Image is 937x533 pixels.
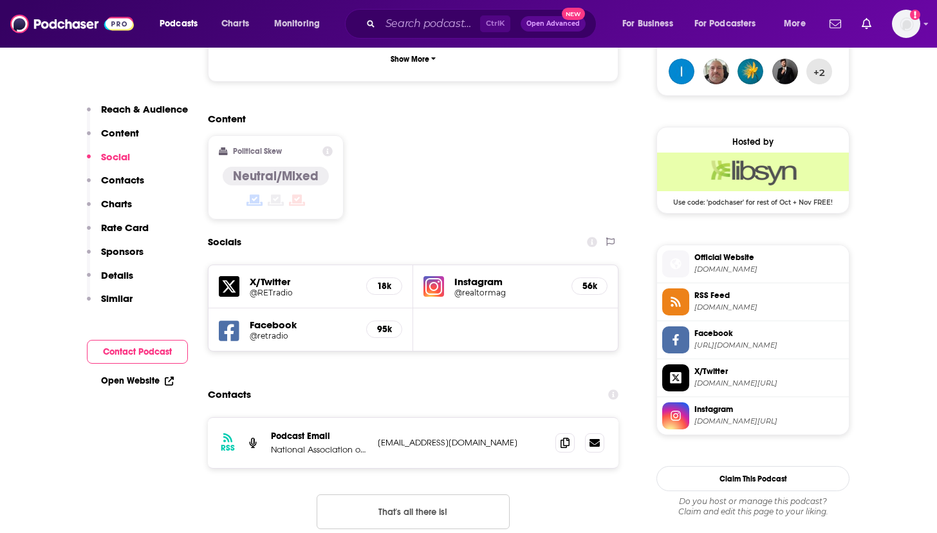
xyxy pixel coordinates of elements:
[101,103,188,115] p: Reach & Audience
[526,21,580,27] span: Open Advanced
[775,14,822,34] button: open menu
[221,443,235,453] h3: RSS
[657,153,849,191] img: Libsyn Deal: Use code: 'podchaser' for rest of Oct + Nov FREE!
[160,15,198,33] span: Podcasts
[613,14,689,34] button: open menu
[10,12,134,36] img: Podchaser - Follow, Share and Rate Podcasts
[703,59,729,84] img: RandyR
[271,431,367,442] p: Podcast Email
[662,250,844,277] a: Official Website[DOMAIN_NAME]
[87,151,130,174] button: Social
[582,281,597,292] h5: 56k
[233,147,282,156] h2: Political Skew
[694,303,844,312] span: feeds.libsyn.com
[101,375,174,386] a: Open Website
[694,252,844,263] span: Official Website
[694,404,844,415] span: Instagram
[101,245,144,257] p: Sponsors
[454,276,561,288] h5: Instagram
[657,191,849,207] span: Use code: 'podchaser' for rest of Oct + Nov FREE!
[657,153,849,205] a: Libsyn Deal: Use code: 'podchaser' for rest of Oct + Nov FREE!
[87,103,188,127] button: Reach & Audience
[694,416,844,426] span: instagram.com/realtormag
[662,402,844,429] a: Instagram[DOMAIN_NAME][URL]
[480,15,510,32] span: Ctrl K
[824,13,846,35] a: Show notifications dropdown
[265,14,337,34] button: open menu
[686,14,775,34] button: open menu
[657,136,849,147] div: Hosted by
[892,10,920,38] span: Logged in as HavasAlexa
[662,326,844,353] a: Facebook[URL][DOMAIN_NAME]
[521,16,586,32] button: Open AdvancedNew
[213,14,257,34] a: Charts
[250,319,356,331] h5: Facebook
[454,288,561,297] a: @realtormag
[101,292,133,304] p: Similar
[694,366,844,377] span: X/Twitter
[87,292,133,316] button: Similar
[274,15,320,33] span: Monitoring
[380,14,480,34] input: Search podcasts, credits, & more...
[391,55,429,64] p: Show More
[694,379,844,388] span: twitter.com/RETradio
[250,331,356,341] a: @retradio
[101,269,133,281] p: Details
[784,15,806,33] span: More
[694,328,844,339] span: Facebook
[233,168,319,184] h4: Neutral/Mixed
[806,59,832,84] button: +2
[423,276,444,297] img: iconImage
[87,269,133,293] button: Details
[87,245,144,269] button: Sponsors
[101,151,130,163] p: Social
[87,174,144,198] button: Contacts
[87,340,188,364] button: Contact Podcast
[910,10,920,20] svg: Add a profile image
[87,198,132,221] button: Charts
[208,113,608,125] h2: Content
[317,494,510,529] button: Nothing here.
[622,15,673,33] span: For Business
[892,10,920,38] img: User Profile
[694,341,844,350] span: https://www.facebook.com/retradio
[857,13,877,35] a: Show notifications dropdown
[101,127,139,139] p: Content
[694,265,844,274] span: nar.realtor
[772,59,798,84] img: JohirMia
[656,496,849,507] span: Do you host or manage this podcast?
[738,59,763,84] img: heidipallares
[219,47,608,71] button: Show More
[87,221,149,245] button: Rate Card
[562,8,585,20] span: New
[271,444,367,455] p: National Association of REALTORS®
[892,10,920,38] button: Show profile menu
[101,174,144,186] p: Contacts
[694,290,844,301] span: RSS Feed
[694,15,756,33] span: For Podcasters
[656,466,849,491] button: Claim This Podcast
[87,127,139,151] button: Content
[250,288,356,297] a: @RETradio
[250,276,356,288] h5: X/Twitter
[662,364,844,391] a: X/Twitter[DOMAIN_NAME][URL]
[101,198,132,210] p: Charts
[208,230,241,254] h2: Socials
[151,14,214,34] button: open menu
[656,496,849,517] div: Claim and edit this page to your liking.
[221,15,249,33] span: Charts
[208,382,251,407] h2: Contacts
[377,281,391,292] h5: 18k
[378,437,545,448] p: [EMAIL_ADDRESS][DOMAIN_NAME]
[669,59,694,84] img: ibrahimhasanrabby
[377,324,391,335] h5: 95k
[101,221,149,234] p: Rate Card
[357,9,609,39] div: Search podcasts, credits, & more...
